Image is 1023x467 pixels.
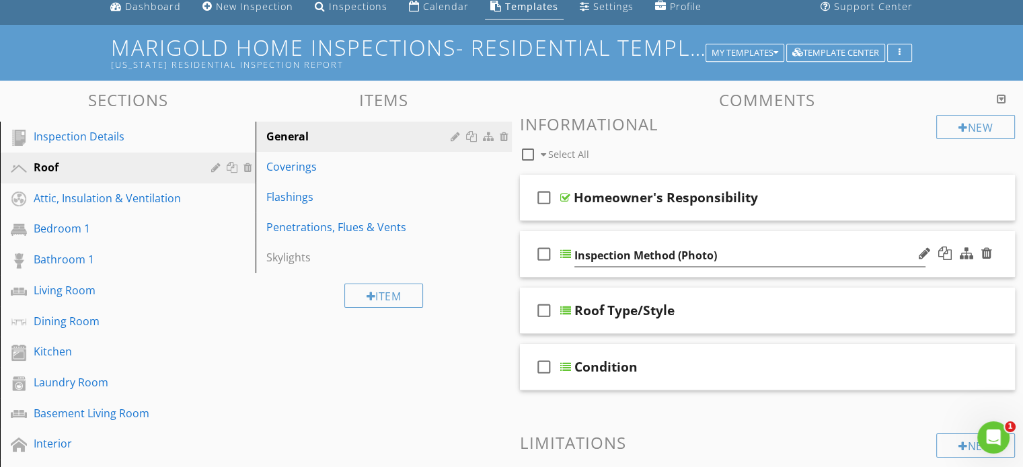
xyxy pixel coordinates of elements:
[34,159,192,175] div: Roof
[266,219,454,235] div: Penetrations, Flues & Vents
[574,189,758,206] div: Homeowner's Responsibility
[34,405,192,421] div: Basement Living Room
[786,44,885,62] button: Template Center
[1005,421,1016,432] span: 1
[533,238,555,270] i: check_box_outline_blank
[34,251,192,267] div: Bathroom 1
[34,220,192,237] div: Bedroom 1
[266,159,454,175] div: Coverings
[977,421,1010,454] iframe: Intercom live chat
[520,91,1016,109] h3: Comments
[936,433,1015,458] div: New
[520,115,1016,133] h3: Informational
[266,128,454,144] div: General
[34,313,192,329] div: Dining Room
[34,343,192,359] div: Kitchen
[792,48,879,58] div: Template Center
[266,189,454,205] div: Flashings
[786,46,885,58] a: Template Center
[111,59,710,70] div: [US_STATE] Residential Inspection Report
[574,359,638,375] div: Condition
[266,249,454,265] div: Skylights
[520,433,1016,452] h3: Limitations
[344,284,424,308] div: Item
[533,181,555,214] i: check_box_outline_blank
[111,36,912,70] h1: Marigold Home Inspections- Residential Template - [US_STATE]
[533,351,555,383] i: check_box_outline_blank
[34,282,192,298] div: Living Room
[706,44,784,62] button: My Templates
[574,302,675,319] div: Roof Type/Style
[34,435,192,452] div: Interior
[712,48,778,58] div: My Templates
[936,115,1015,139] div: New
[34,190,192,206] div: Attic, Insulation & Ventilation
[34,128,192,144] div: Inspection Details
[533,294,555,327] i: check_box_outline_blank
[256,91,511,109] h3: Items
[34,374,192,390] div: Laundry Room
[548,148,589,161] span: Select All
